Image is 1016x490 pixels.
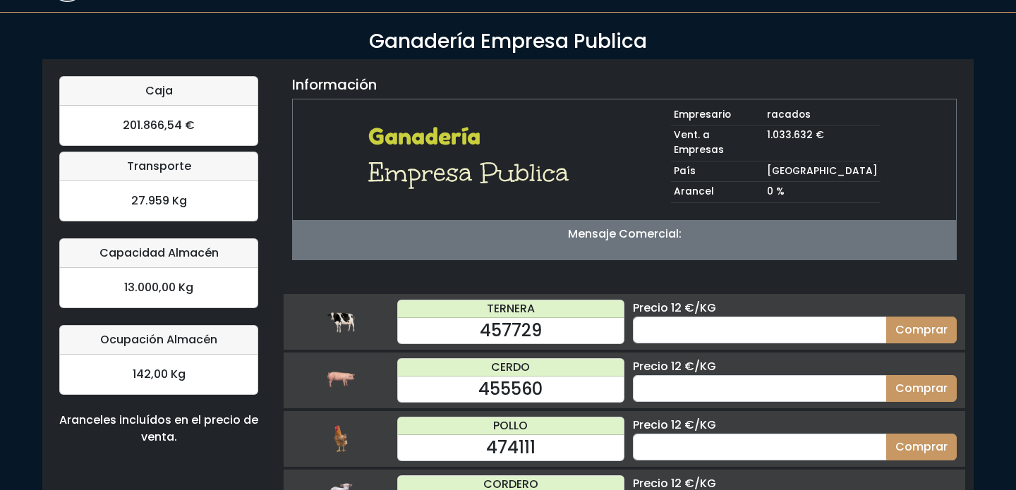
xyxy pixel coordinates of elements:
button: Comprar [886,317,957,343]
div: 201.866,54 € [60,106,258,145]
td: País [671,161,764,182]
td: 1.033.632 € [764,125,881,161]
div: Precio 12 €/KG [633,300,957,317]
h1: Empresa Publica [368,156,578,190]
td: Vent. a Empresas [671,125,764,161]
td: [GEOGRAPHIC_DATA] [764,161,881,182]
p: Mensaje Comercial: [293,226,956,243]
div: Ocupación Almacén [60,326,258,355]
div: 474111 [398,435,624,460]
h5: Información [292,76,377,93]
div: 27.959 Kg [60,181,258,221]
h3: Ganadería Empresa Publica [51,30,965,54]
div: CERDO [398,359,624,376]
div: 457729 [398,318,624,343]
td: Empresario [671,105,764,125]
td: racados [764,105,881,125]
td: Arancel [671,182,764,203]
div: Caja [60,77,258,106]
div: 142,00 Kg [60,355,258,394]
td: 0 % [764,182,881,203]
img: ternera.png [327,307,355,336]
div: Transporte [60,152,258,181]
div: POLLO [398,417,624,435]
button: Comprar [886,375,957,402]
button: Comprar [886,434,957,460]
div: Capacidad Almacén [60,239,258,268]
div: Precio 12 €/KG [633,417,957,434]
img: cerdo.png [327,366,355,394]
div: 13.000,00 Kg [60,268,258,307]
div: Precio 12 €/KG [633,358,957,375]
img: pollo.png [327,424,355,453]
h2: Ganadería [368,123,578,150]
div: TERNERA [398,300,624,318]
div: 455560 [398,376,624,402]
div: Aranceles incluídos en el precio de venta. [59,412,258,446]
